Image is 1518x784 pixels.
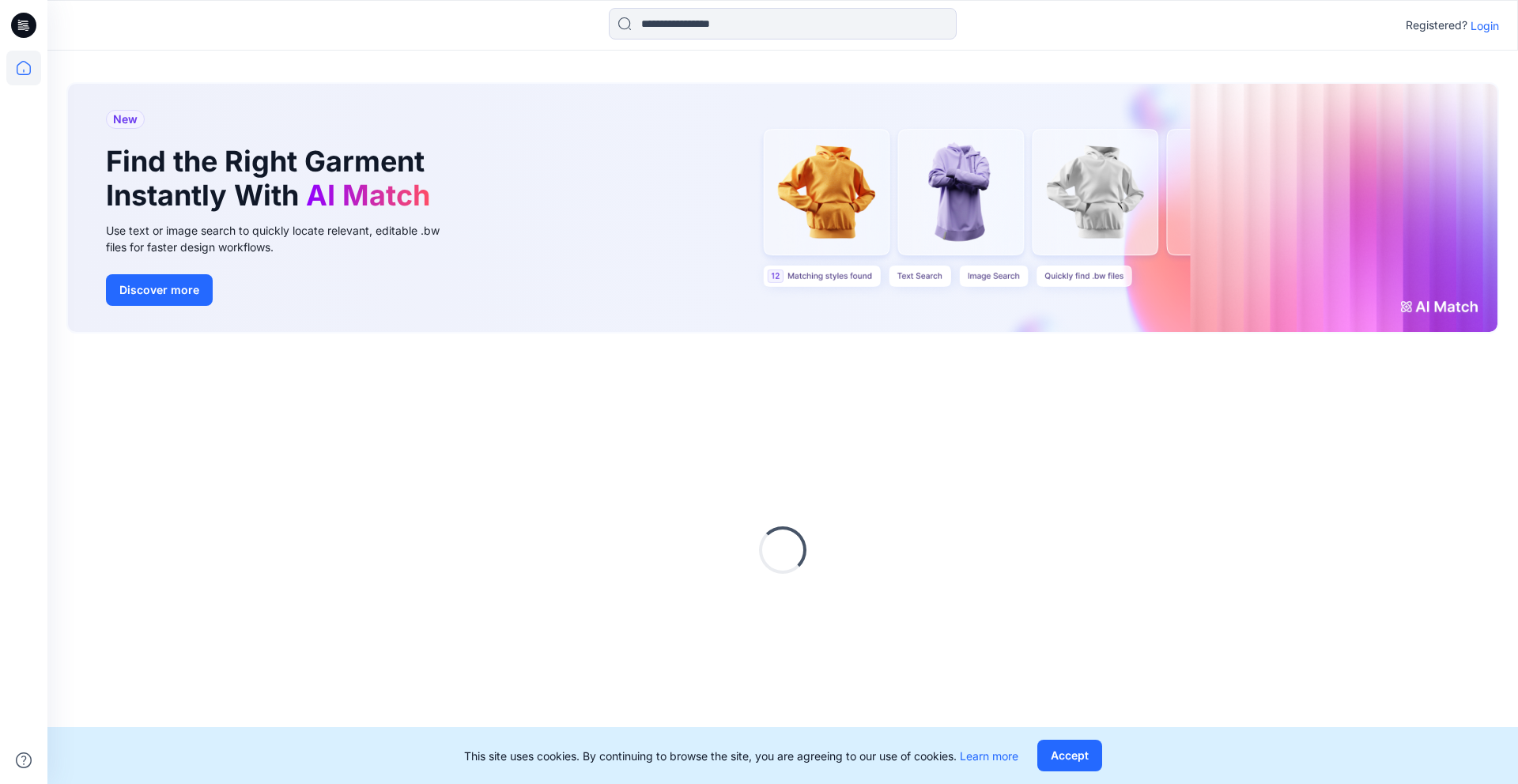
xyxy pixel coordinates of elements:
[106,145,438,213] h1: Find the Right Garment Instantly With
[113,110,138,129] span: New
[464,748,1018,764] p: This site uses cookies. By continuing to browse the site, you are agreeing to our use of cookies.
[1471,17,1499,34] p: Login
[960,749,1018,763] a: Learn more
[106,274,213,306] button: Discover more
[306,178,430,213] span: AI Match
[106,222,462,255] div: Use text or image search to quickly locate relevant, editable .bw files for faster design workflows.
[1406,16,1467,35] p: Registered?
[1037,740,1102,771] button: Accept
